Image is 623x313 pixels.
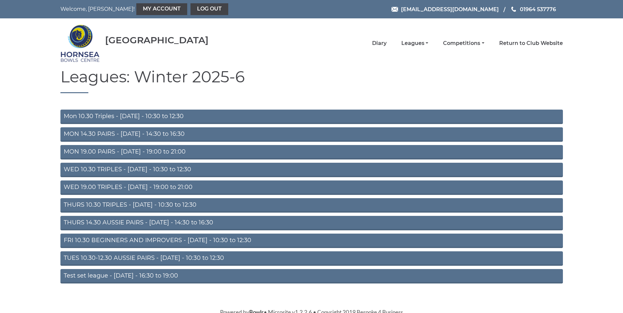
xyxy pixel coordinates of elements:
span: 01964 537776 [520,6,556,12]
a: My Account [136,3,187,15]
a: MON 19.00 PAIRS - [DATE] - 19:00 to 21:00 [60,145,563,159]
a: Leagues [401,40,428,47]
a: Competitions [443,40,484,47]
a: Phone us 01964 537776 [510,5,556,13]
a: Test set league - [DATE] - 16:30 to 19:00 [60,269,563,283]
a: Return to Club Website [499,40,563,47]
h1: Leagues: Winter 2025-6 [60,68,563,93]
a: THURS 14.30 AUSSIE PAIRS - [DATE] - 14:30 to 16:30 [60,216,563,230]
a: Mon 10.30 Triples - [DATE] - 10:30 to 12:30 [60,110,563,124]
nav: Welcome, [PERSON_NAME]! [60,3,264,15]
img: Email [391,7,398,12]
a: MON 14.30 PAIRS - [DATE] - 14:30 to 16:30 [60,127,563,142]
span: [EMAIL_ADDRESS][DOMAIN_NAME] [401,6,499,12]
a: Log out [190,3,228,15]
div: [GEOGRAPHIC_DATA] [105,35,209,45]
a: THURS 10.30 TRIPLES - [DATE] - 10:30 to 12:30 [60,198,563,213]
a: WED 10.30 TRIPLES - [DATE] - 10:30 to 12:30 [60,163,563,177]
a: WED 19.00 TRIPLES - [DATE] - 19:00 to 21:00 [60,180,563,195]
img: Hornsea Bowls Centre [60,20,100,66]
a: Diary [372,40,387,47]
a: Email [EMAIL_ADDRESS][DOMAIN_NAME] [391,5,499,13]
a: TUES 10.30-12.30 AUSSIE PAIRS - [DATE] - 10:30 to 12:30 [60,251,563,266]
a: FRI 10.30 BEGINNERS AND IMPROVERS - [DATE] - 10:30 to 12:30 [60,234,563,248]
img: Phone us [511,7,516,12]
